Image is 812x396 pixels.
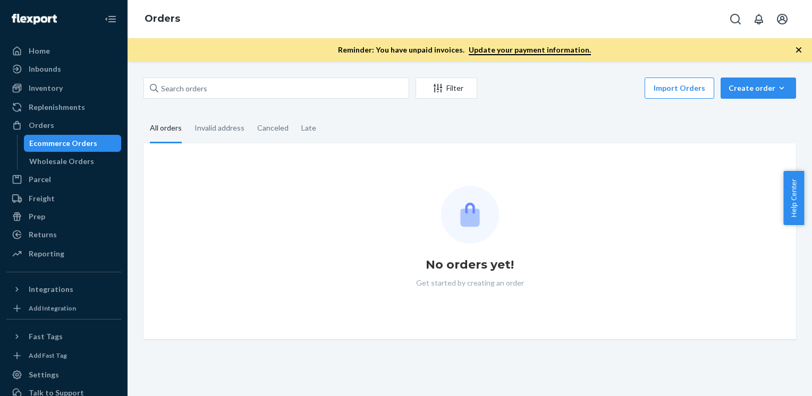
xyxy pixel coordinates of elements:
a: Prep [6,208,121,225]
a: Ecommerce Orders [24,135,122,152]
button: Fast Tags [6,328,121,345]
a: Replenishments [6,99,121,116]
div: Late [301,114,316,142]
button: Import Orders [645,78,714,99]
div: Canceled [257,114,289,142]
div: Filter [416,83,477,93]
a: Home [6,42,121,59]
div: Add Integration [29,304,76,313]
p: Get started by creating an order [416,278,524,288]
div: Ecommerce Orders [29,138,97,149]
div: Reporting [29,248,64,259]
div: Create order [729,83,788,93]
button: Filter [416,78,477,99]
div: Replenishments [29,102,85,113]
a: Orders [145,13,180,24]
div: Integrations [29,284,73,295]
div: Freight [29,193,55,204]
p: Reminder: You have unpaid invoices. [338,45,591,55]
div: Prep [29,211,45,222]
div: Returns [29,229,57,240]
a: Returns [6,226,121,243]
div: All orders [150,114,182,143]
a: Wholesale Orders [24,153,122,170]
div: Add Fast Tag [29,351,67,360]
ol: breadcrumbs [136,4,189,35]
div: Orders [29,120,54,131]
button: Integrations [6,281,121,298]
button: Help Center [783,171,804,225]
div: Inventory [29,83,63,93]
div: Home [29,46,50,56]
div: Settings [29,369,59,380]
a: Freight [6,190,121,207]
input: Search orders [143,78,409,99]
button: Open Search Box [725,8,746,30]
button: Open notifications [748,8,769,30]
h1: No orders yet! [426,256,514,273]
div: Invalid address [194,114,244,142]
div: Parcel [29,174,51,185]
img: Empty list [441,186,499,244]
div: Inbounds [29,64,61,74]
button: Create order [721,78,796,99]
a: Inbounds [6,61,121,78]
a: Inventory [6,80,121,97]
a: Orders [6,117,121,134]
img: Flexport logo [12,14,57,24]
a: Update your payment information. [469,45,591,55]
a: Parcel [6,171,121,188]
a: Add Integration [6,302,121,315]
a: Add Fast Tag [6,349,121,362]
div: Fast Tags [29,331,63,342]
button: Open account menu [772,8,793,30]
a: Settings [6,366,121,383]
a: Reporting [6,245,121,262]
div: Wholesale Orders [29,156,94,167]
button: Close Navigation [100,8,121,30]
